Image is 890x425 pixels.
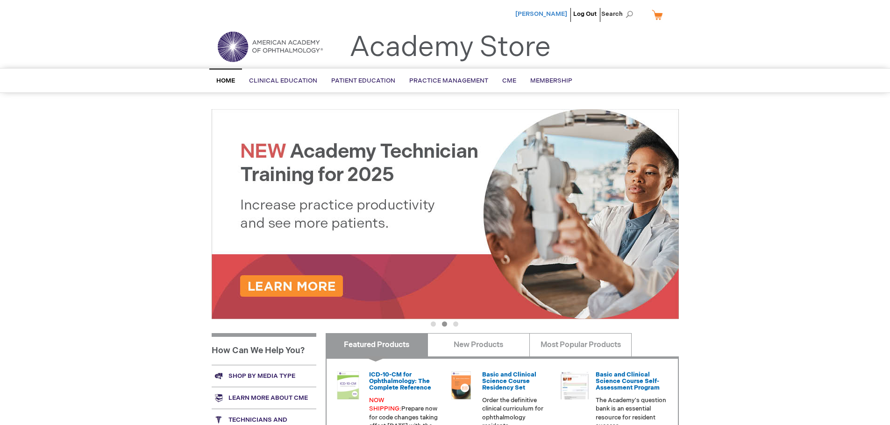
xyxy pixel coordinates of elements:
a: ICD-10-CM for Ophthalmology: The Complete Reference [369,371,431,392]
button: 2 of 3 [442,321,447,327]
span: Practice Management [409,77,488,84]
h1: How Can We Help You? [212,333,316,365]
button: 3 of 3 [453,321,458,327]
button: 1 of 3 [431,321,436,327]
a: Academy Store [349,31,551,64]
a: Basic and Clinical Science Course Residency Set [482,371,536,392]
a: [PERSON_NAME] [515,10,567,18]
span: Search [601,5,637,23]
img: bcscself_20.jpg [561,371,589,399]
a: Learn more about CME [212,387,316,409]
span: Membership [530,77,572,84]
img: 02850963u_47.png [447,371,475,399]
a: Most Popular Products [529,333,632,356]
span: Home [216,77,235,84]
a: Featured Products [326,333,428,356]
a: Log Out [573,10,597,18]
span: Patient Education [331,77,395,84]
font: NOW SHIPPING: [369,397,401,413]
a: New Products [427,333,530,356]
a: Shop by media type [212,365,316,387]
span: Clinical Education [249,77,317,84]
span: CME [502,77,516,84]
a: Basic and Clinical Science Course Self-Assessment Program [596,371,660,392]
img: 0120008u_42.png [334,371,362,399]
